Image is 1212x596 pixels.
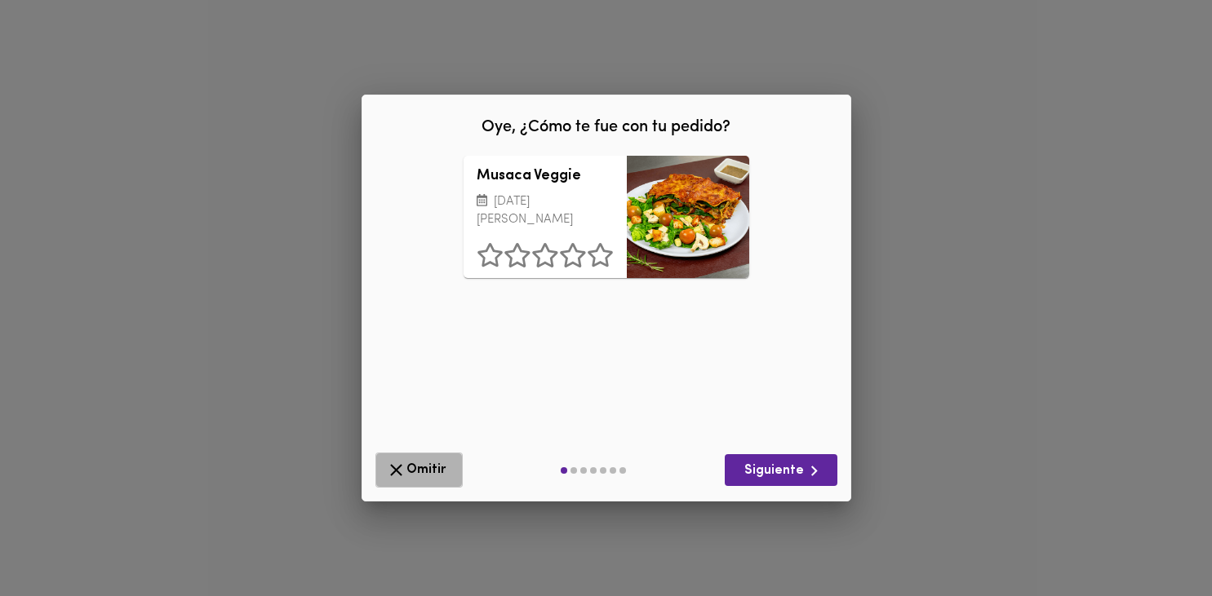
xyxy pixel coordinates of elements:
[725,454,837,486] button: Siguiente
[1117,501,1196,580] iframe: Messagebird Livechat Widget
[477,169,614,185] h3: Musaca Veggie
[738,461,824,481] span: Siguiente
[477,193,614,230] p: [DATE][PERSON_NAME]
[482,119,730,135] span: Oye, ¿Cómo te fue con tu pedido?
[386,460,452,480] span: Omitir
[375,453,463,488] button: Omitir
[627,156,749,278] div: Musaca Veggie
